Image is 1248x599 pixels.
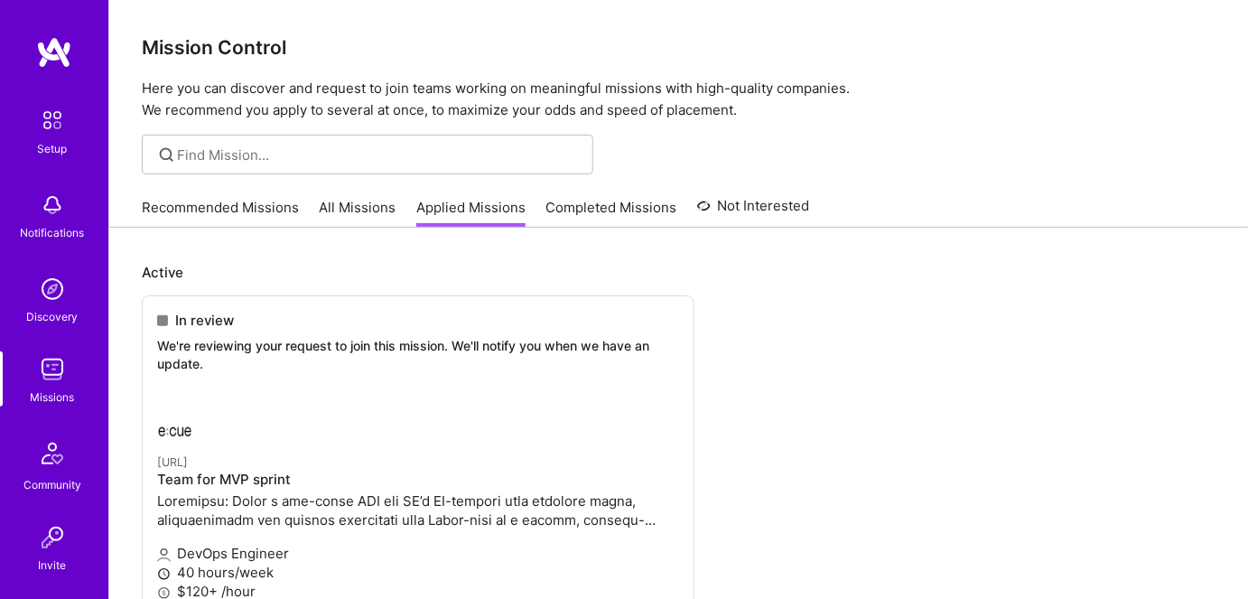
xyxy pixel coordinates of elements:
i: icon Clock [157,567,171,581]
a: All Missions [320,198,396,228]
img: Invite [34,519,70,556]
input: Find Mission... [178,145,580,164]
div: Discovery [27,307,79,326]
i: icon SearchGrey [156,145,177,165]
img: bell [34,187,70,223]
div: Setup [38,139,68,158]
a: Applied Missions [416,198,526,228]
span: In review [175,311,234,330]
a: Completed Missions [546,198,677,228]
img: logo [36,36,72,69]
img: Ecue.ai company logo [157,408,193,445]
a: Recommended Missions [142,198,299,228]
small: [URL] [157,455,188,469]
a: Not Interested [697,195,810,228]
img: discovery [34,271,70,307]
p: We're reviewing your request to join this mission. We'll notify you when we have an update. [157,337,679,372]
p: Active [142,263,1215,282]
i: icon Applicant [157,548,171,562]
p: Loremipsu: Dolor s ame-conse ADI eli SE’d EI-tempori utla etdolore magna, aliquaenimadm ven quisn... [157,491,679,529]
div: Missions [31,388,75,407]
img: setup [33,101,71,139]
img: teamwork [34,351,70,388]
h4: Team for MVP sprint [157,472,679,488]
p: Here you can discover and request to join teams working on meaningful missions with high-quality ... [142,78,1215,121]
div: Invite [39,556,67,575]
img: Community [31,432,74,475]
div: Notifications [21,223,85,242]
h3: Mission Control [142,36,1215,59]
p: DevOps Engineer [157,544,679,563]
p: 40 hours/week [157,563,679,582]
div: Community [23,475,81,494]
